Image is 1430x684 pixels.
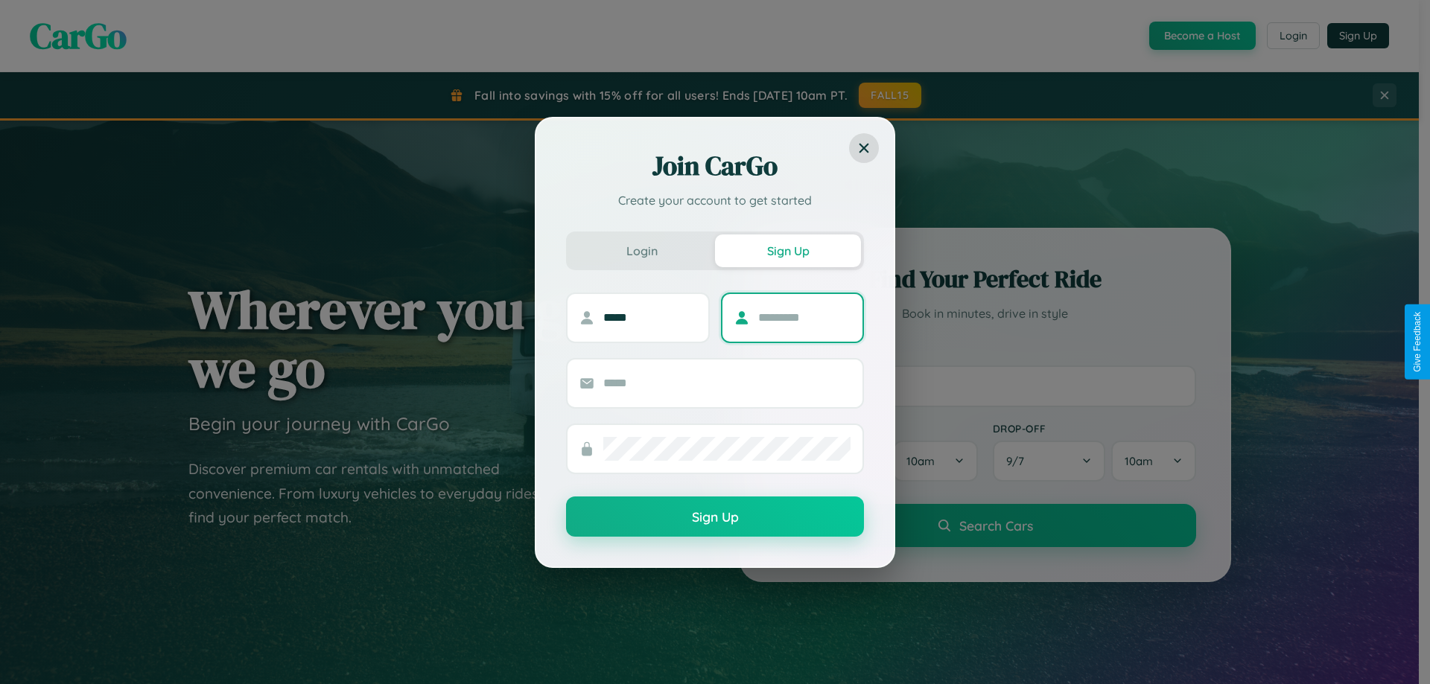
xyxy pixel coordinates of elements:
[1412,312,1423,372] div: Give Feedback
[569,234,715,267] button: Login
[566,496,864,537] button: Sign Up
[715,234,861,267] button: Sign Up
[566,148,864,184] h2: Join CarGo
[566,191,864,209] p: Create your account to get started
